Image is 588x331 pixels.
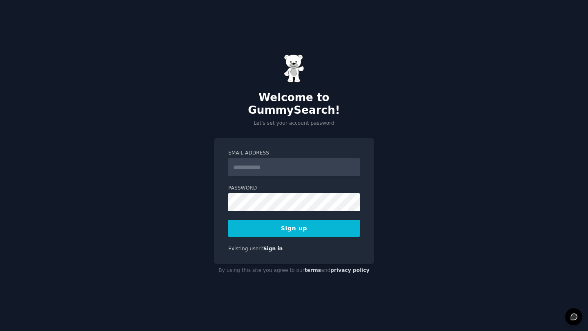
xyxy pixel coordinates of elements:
label: Password [228,185,360,192]
a: terms [305,267,321,273]
label: Email Address [228,150,360,157]
h2: Welcome to GummySearch! [214,91,374,117]
div: By using this site you agree to our and [214,264,374,277]
p: Let's set your account password [214,120,374,127]
span: Existing user? [228,246,263,252]
a: privacy policy [330,267,370,273]
img: Gummy Bear [284,54,304,83]
button: Sign up [228,220,360,237]
a: Sign in [263,246,283,252]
